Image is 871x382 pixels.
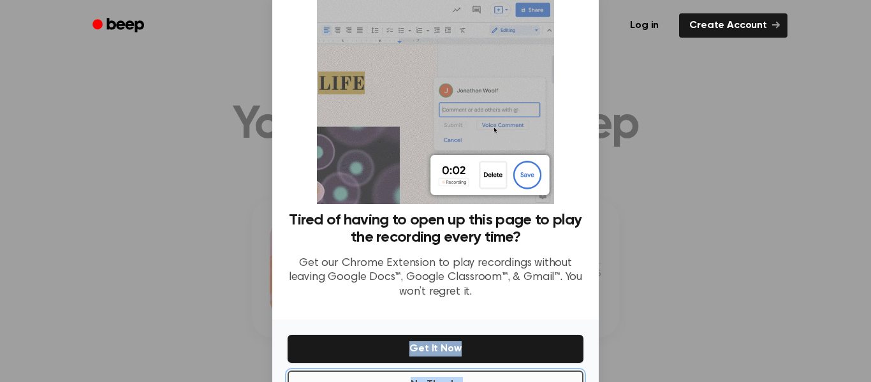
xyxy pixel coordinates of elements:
a: Create Account [679,13,787,38]
a: Beep [84,13,156,38]
h3: Tired of having to open up this page to play the recording every time? [288,212,583,246]
a: Log in [617,11,671,40]
button: Get It Now [288,335,583,363]
p: Get our Chrome Extension to play recordings without leaving Google Docs™, Google Classroom™, & Gm... [288,256,583,300]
